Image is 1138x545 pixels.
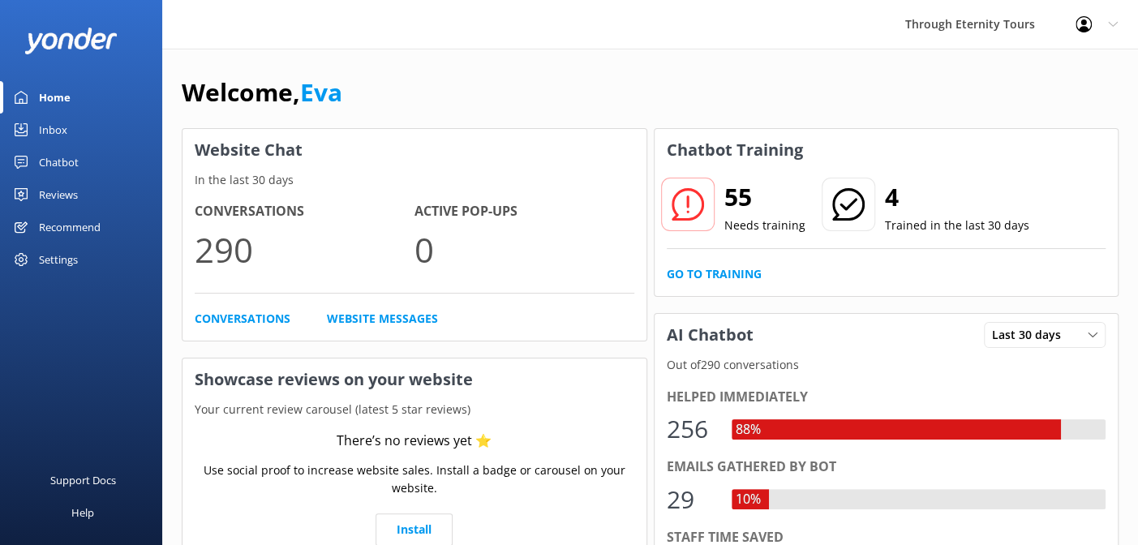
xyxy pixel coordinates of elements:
h4: Conversations [195,201,414,222]
div: 256 [667,410,715,448]
p: Out of 290 conversations [655,356,1119,374]
h2: 55 [724,178,805,217]
div: There’s no reviews yet ⭐ [337,431,492,452]
div: Reviews [39,178,78,211]
p: In the last 30 days [183,171,646,189]
div: 29 [667,480,715,519]
h2: 4 [885,178,1029,217]
a: Eva [300,75,342,109]
h3: Website Chat [183,129,646,171]
h3: AI Chatbot [655,314,766,356]
div: Home [39,81,71,114]
h3: Showcase reviews on your website [183,358,646,401]
h3: Chatbot Training [655,129,815,171]
h1: Welcome, [182,73,342,112]
div: Help [71,496,94,529]
p: Trained in the last 30 days [885,217,1029,234]
div: Settings [39,243,78,276]
p: 0 [414,222,634,277]
p: Your current review carousel (latest 5 star reviews) [183,401,646,418]
p: 290 [195,222,414,277]
div: Recommend [39,211,101,243]
a: Go to Training [667,265,762,283]
div: Support Docs [50,464,116,496]
img: yonder-white-logo.png [24,28,118,54]
div: 88% [732,419,765,440]
div: 10% [732,489,765,510]
div: Inbox [39,114,67,146]
a: Conversations [195,310,290,328]
div: Chatbot [39,146,79,178]
div: Emails gathered by bot [667,457,1106,478]
span: Last 30 days [992,326,1071,344]
p: Needs training [724,217,805,234]
a: Website Messages [327,310,438,328]
p: Use social proof to increase website sales. Install a badge or carousel on your website. [195,461,634,498]
div: Helped immediately [667,387,1106,408]
h4: Active Pop-ups [414,201,634,222]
